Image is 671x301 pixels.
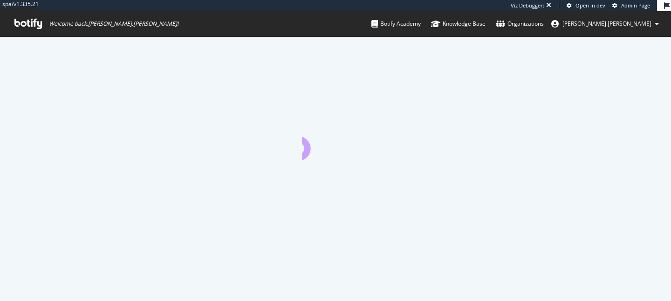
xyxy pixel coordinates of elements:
[496,11,544,36] a: Organizations
[511,2,544,9] div: Viz Debugger:
[431,11,486,36] a: Knowledge Base
[371,19,421,28] div: Botify Academy
[612,2,650,9] a: Admin Page
[431,19,486,28] div: Knowledge Base
[621,2,650,9] span: Admin Page
[544,16,666,31] button: [PERSON_NAME].[PERSON_NAME]
[575,2,605,9] span: Open in dev
[562,20,651,28] span: olivia.parr
[49,20,178,28] span: Welcome back, [PERSON_NAME].[PERSON_NAME] !
[496,19,544,28] div: Organizations
[371,11,421,36] a: Botify Academy
[567,2,605,9] a: Open in dev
